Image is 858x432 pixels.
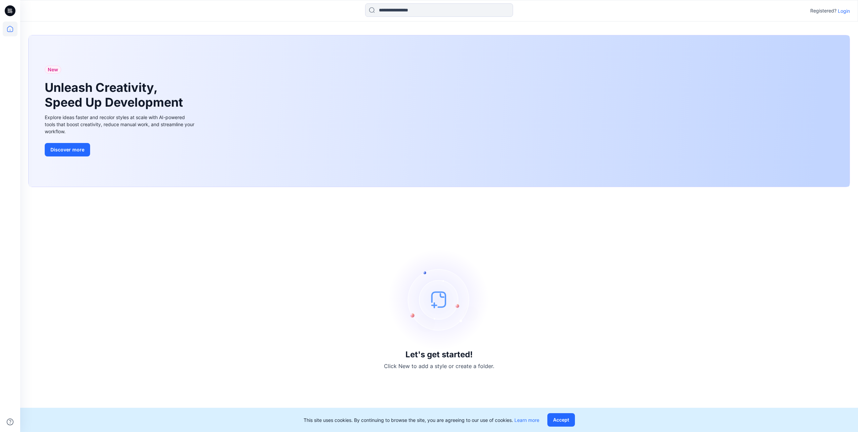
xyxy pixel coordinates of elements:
p: Login [838,7,850,14]
img: empty-state-image.svg [389,249,490,350]
h3: Let's get started! [405,350,473,359]
a: Learn more [514,417,539,423]
a: Discover more [45,143,196,156]
p: Click New to add a style or create a folder. [384,362,494,370]
p: Registered? [810,7,836,15]
div: Explore ideas faster and recolor styles at scale with AI-powered tools that boost creativity, red... [45,114,196,135]
span: New [48,66,58,74]
button: Accept [547,413,575,427]
button: Discover more [45,143,90,156]
p: This site uses cookies. By continuing to browse the site, you are agreeing to our use of cookies. [304,417,539,424]
h1: Unleash Creativity, Speed Up Development [45,80,186,109]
